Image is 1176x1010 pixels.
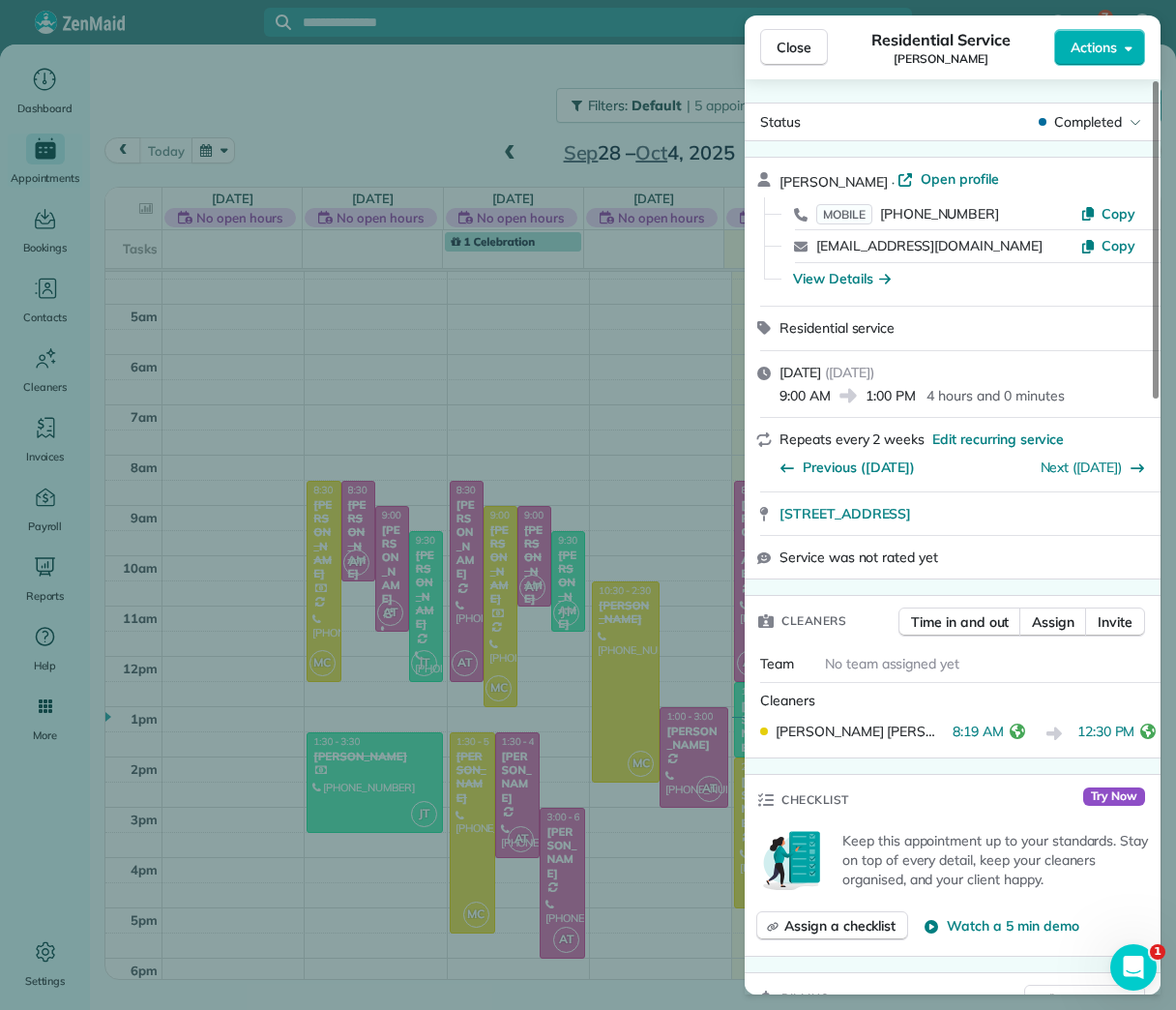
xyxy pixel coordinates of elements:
span: Invite [1098,612,1132,632]
span: Completed [1054,112,1122,132]
button: Assign [1019,608,1087,637]
span: Open profile [921,169,999,189]
span: Try Now [1083,787,1145,807]
span: [STREET_ADDRESS] [779,504,911,523]
span: Previous ([DATE]) [803,458,915,477]
span: 1:00 PM [866,386,916,405]
span: Service was not rated yet [779,548,938,567]
button: View Details [793,269,891,288]
span: ( [DATE] ) [825,364,874,381]
a: MOBILE[PHONE_NUMBER] [816,204,999,223]
p: 4 hours and 0 minutes [926,386,1064,405]
span: 12:30 PM [1077,722,1135,746]
a: [STREET_ADDRESS] [779,504,1149,523]
span: [DATE] [779,364,821,381]
span: Residential Service [871,28,1010,51]
button: Watch a 5 min demo [924,916,1078,936]
button: Copy [1080,204,1135,223]
span: Edit recurring service [932,430,1064,449]
button: Next ([DATE]) [1041,458,1146,477]
span: Checklist [781,790,849,810]
span: Close [777,38,811,57]
span: Repeats every 2 weeks [779,431,925,448]
button: Time in and out [898,608,1021,637]
span: Cleaners [760,692,815,709]
span: Time in and out [911,612,1009,632]
span: Copy [1102,205,1135,223]
span: Billing actions [1037,990,1123,1009]
span: MOBILE [816,204,872,224]
p: Keep this appointment up to your standards. Stay on top of every detail, keep your cleaners organ... [842,831,1149,889]
button: Close [760,29,828,66]
span: Billing [781,989,830,1008]
span: Team [760,655,794,672]
span: Status [760,113,801,131]
a: [EMAIL_ADDRESS][DOMAIN_NAME] [816,237,1043,254]
span: 1 [1150,944,1165,960]
span: [PERSON_NAME] [894,51,988,67]
span: Cleaners [781,611,846,631]
span: Actions [1071,38,1117,57]
span: 8:19 AM [953,722,1004,746]
span: [PHONE_NUMBER] [880,205,999,223]
span: Assign a checklist [784,916,896,936]
button: Invite [1085,608,1145,637]
span: · [888,174,898,190]
span: Assign [1032,612,1074,632]
iframe: Intercom live chat [1110,944,1157,991]
button: Copy [1080,236,1135,255]
span: [PERSON_NAME] [779,173,888,191]
span: No team assigned yet [825,655,959,672]
span: Residential service [779,319,895,337]
a: Next ([DATE]) [1041,459,1123,476]
button: Assign a checklist [756,911,908,940]
span: Watch a 5 min demo [947,916,1078,936]
span: 9:00 AM [779,386,831,405]
a: Open profile [897,169,999,189]
button: Previous ([DATE]) [779,458,915,477]
span: [PERSON_NAME] [PERSON_NAME] [776,722,945,741]
span: Copy [1102,237,1135,254]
